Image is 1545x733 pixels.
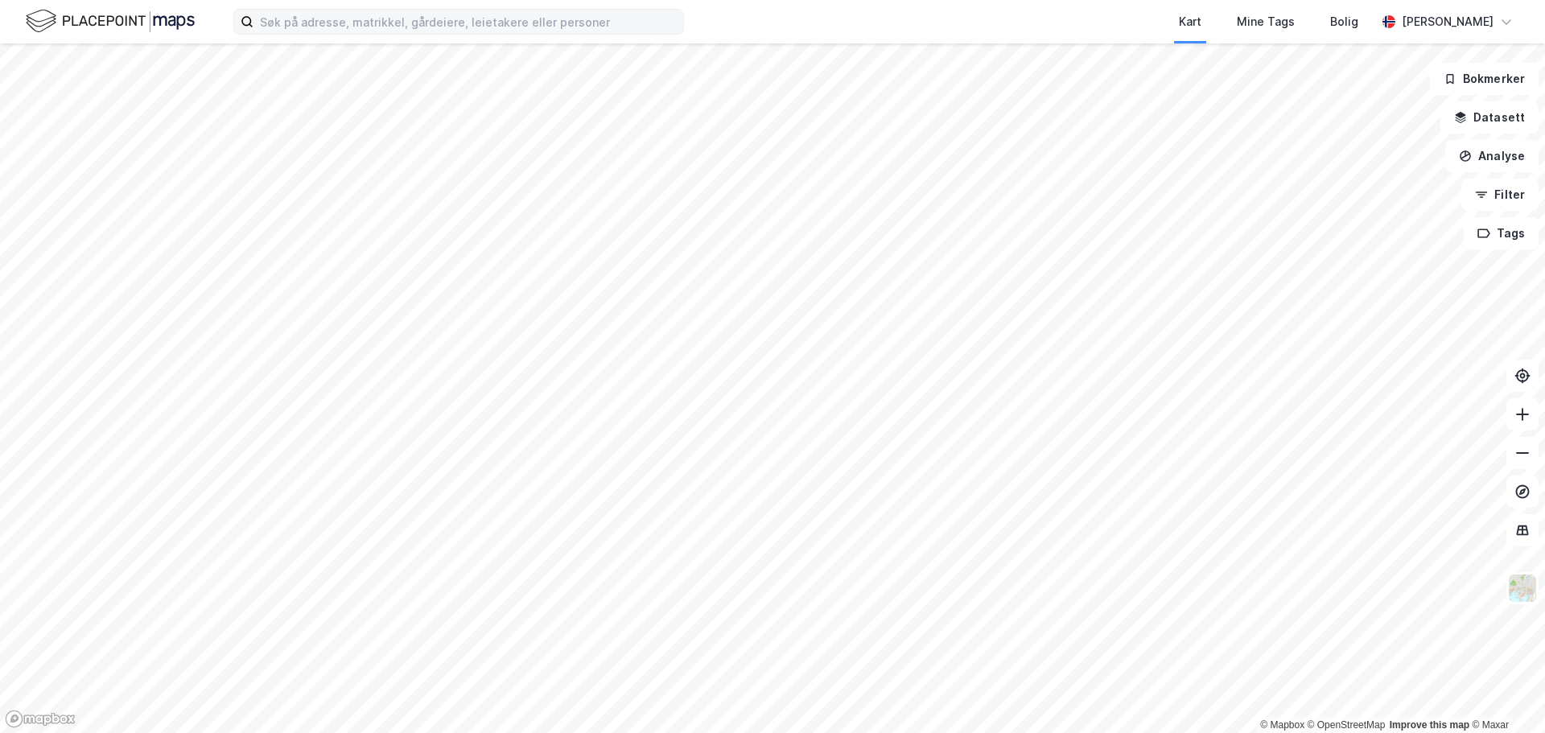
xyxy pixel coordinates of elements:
div: Kontrollprogram for chat [1465,656,1545,733]
iframe: Chat Widget [1465,656,1545,733]
div: Bolig [1330,12,1358,31]
div: [PERSON_NAME] [1402,12,1493,31]
button: Analyse [1445,140,1539,172]
div: Kart [1179,12,1201,31]
button: Filter [1461,179,1539,211]
button: Bokmerker [1430,63,1539,95]
input: Søk på adresse, matrikkel, gårdeiere, leietakere eller personer [253,10,683,34]
a: Mapbox [1260,719,1304,731]
a: OpenStreetMap [1308,719,1386,731]
div: Mine Tags [1237,12,1295,31]
img: Z [1507,573,1538,603]
button: Datasett [1440,101,1539,134]
button: Tags [1464,217,1539,249]
img: logo.f888ab2527a4732fd821a326f86c7f29.svg [26,7,195,35]
a: Improve this map [1390,719,1469,731]
a: Mapbox homepage [5,710,76,728]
